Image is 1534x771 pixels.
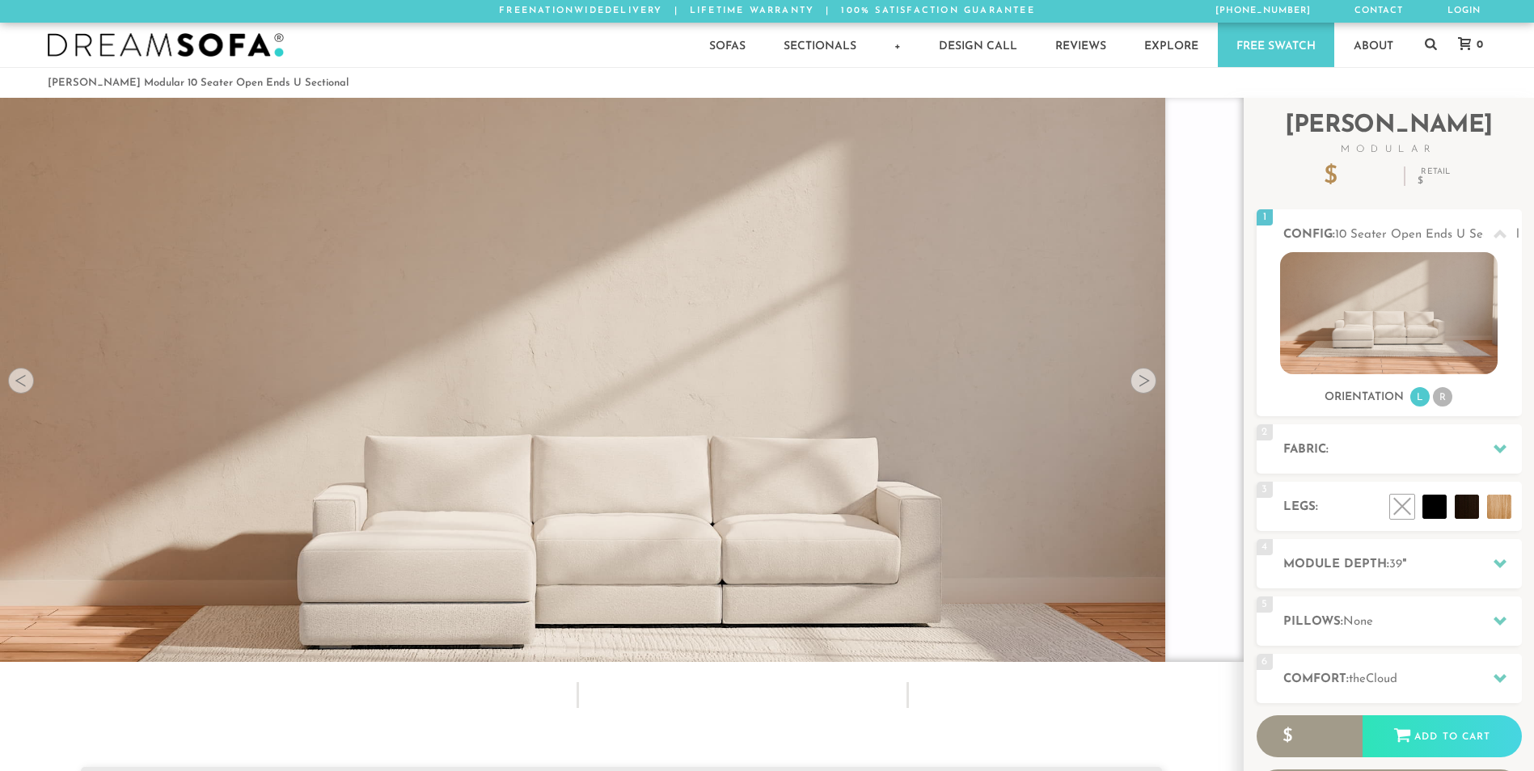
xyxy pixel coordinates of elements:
a: Explore [1126,23,1217,67]
span: | [674,6,678,15]
span: the [1349,673,1366,685]
a: About [1335,23,1412,67]
h2: Comfort: [1283,670,1522,689]
span: 39 [1389,558,1402,571]
li: L [1410,387,1430,407]
span: Modular [1257,145,1522,154]
span: Cloud [1366,673,1397,685]
p: Retail [1418,168,1454,186]
span: | [826,6,830,15]
a: Sectionals [765,23,875,67]
span: 6 [1257,654,1273,670]
h2: Pillows: [1283,613,1522,631]
a: + [876,23,919,67]
h2: Legs: [1283,498,1522,516]
a: Free Swatch [1218,23,1334,67]
img: landon-sofa-no_legs-no_pillows-1.jpg [1280,252,1498,374]
p: $ [1324,165,1392,189]
img: DreamSofa - Inspired By Life, Designed By You [48,33,284,57]
span: 10 Seater Open Ends U Sectional [1335,229,1519,241]
h3: Orientation [1325,390,1404,405]
a: Design Call [920,23,1036,67]
a: Reviews [1037,23,1125,67]
span: 1 [1257,209,1273,225]
em: Nationwide [529,6,605,15]
li: [PERSON_NAME] Modular 10 Seater Open Ends U Sectional [48,72,349,94]
a: 0 [1442,37,1491,52]
li: R [1433,387,1452,407]
span: 2 [1257,424,1273,440]
h2: Fabric: [1283,440,1522,459]
h2: Module Depth: " [1283,555,1522,574]
div: Add to Cart [1363,715,1522,759]
a: Sofas [691,23,764,67]
h2: Config: [1283,225,1522,244]
span: 3 [1257,482,1273,498]
span: 5 [1257,596,1273,613]
span: 4 [1257,539,1273,555]
em: $ [1418,176,1454,186]
span: None [1343,616,1373,628]
h2: [PERSON_NAME] [1257,114,1522,154]
span: 0 [1473,40,1483,50]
